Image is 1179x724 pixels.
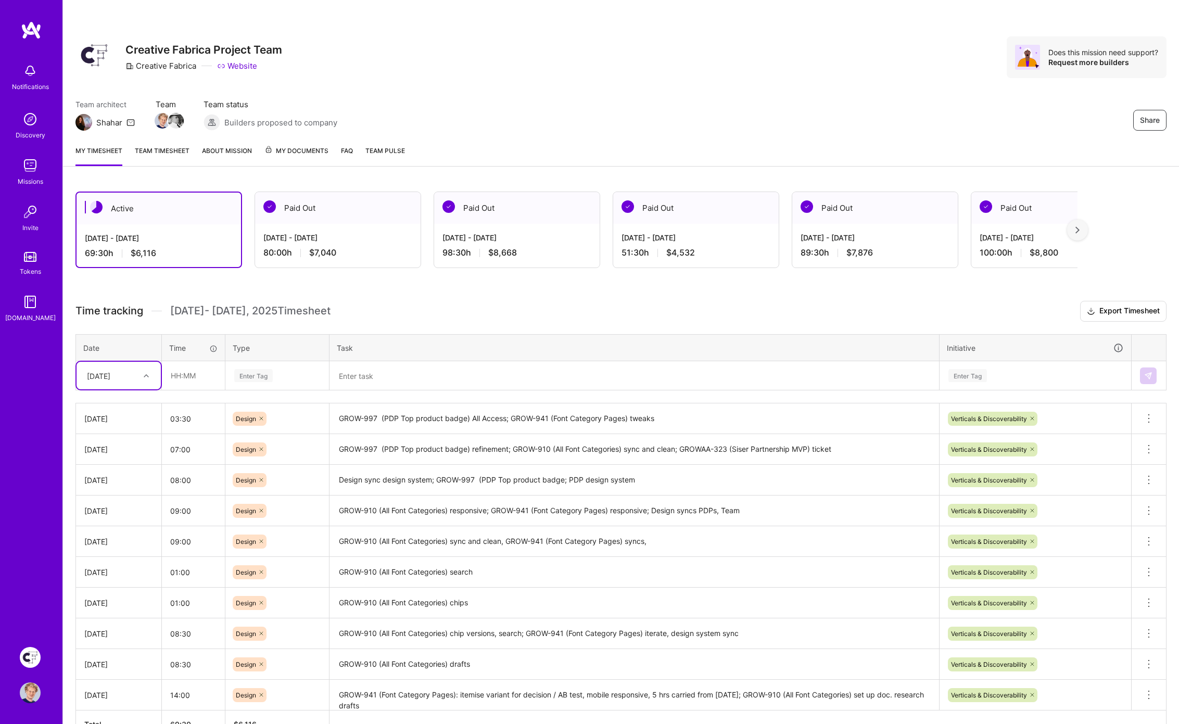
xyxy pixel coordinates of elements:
[1075,226,1080,234] img: right
[951,415,1027,423] span: Verticals & Discoverability
[234,367,273,384] div: Enter Tag
[980,232,1129,243] div: [DATE] - [DATE]
[951,630,1027,638] span: Verticals & Discoverability
[162,466,225,494] input: HH:MM
[1087,306,1095,317] i: icon Download
[622,247,770,258] div: 51:30 h
[169,342,218,353] div: Time
[331,404,938,433] textarea: GROW-997 (PDP Top product badge) All Access; GROW-941 (Font Category Pages) tweaks
[90,201,103,213] img: Active
[84,598,153,608] div: [DATE]
[75,145,122,166] a: My timesheet
[169,112,183,130] a: Team Member Avatar
[948,367,987,384] div: Enter Tag
[84,413,153,424] div: [DATE]
[236,415,256,423] span: Design
[87,370,110,381] div: [DATE]
[85,233,233,244] div: [DATE] - [DATE]
[236,599,256,607] span: Design
[85,248,233,259] div: 69:30 h
[162,620,225,647] input: HH:MM
[622,200,634,213] img: Paid Out
[12,81,49,92] div: Notifications
[16,130,45,141] div: Discovery
[951,446,1027,453] span: Verticals & Discoverability
[488,247,517,258] span: $8,668
[846,247,873,258] span: $7,876
[263,232,412,243] div: [DATE] - [DATE]
[236,568,256,576] span: Design
[801,247,949,258] div: 89:30 h
[613,192,779,224] div: Paid Out
[1048,57,1158,67] div: Request more builders
[331,650,938,679] textarea: GROW-910 (All Font Categories) drafts
[951,538,1027,545] span: Verticals & Discoverability
[1030,247,1058,258] span: $8,800
[442,247,591,258] div: 98:30 h
[77,193,241,224] div: Active
[365,145,405,166] a: Team Pulse
[84,475,153,486] div: [DATE]
[236,691,256,699] span: Design
[224,117,337,128] span: Builders proposed to company
[331,619,938,648] textarea: GROW-910 (All Font Categories) chip versions, search; GROW-941 (Font Category Pages) iterate, des...
[309,247,336,258] span: $7,040
[331,466,938,494] textarea: Design sync design system; GROW-997 (PDP Top product badge; PDP design system
[236,630,256,638] span: Design
[1133,110,1167,131] button: Share
[162,497,225,525] input: HH:MM
[5,312,56,323] div: [DOMAIN_NAME]
[144,373,149,378] i: icon Chevron
[125,62,134,70] i: icon CompanyGray
[21,21,42,40] img: logo
[20,682,41,703] img: User Avatar
[666,247,695,258] span: $4,532
[20,155,41,176] img: teamwork
[155,113,170,129] img: Team Member Avatar
[951,507,1027,515] span: Verticals & Discoverability
[951,568,1027,576] span: Verticals & Discoverability
[20,291,41,312] img: guide book
[20,266,41,277] div: Tokens
[135,145,189,166] a: Team timesheet
[75,99,135,110] span: Team architect
[24,252,36,262] img: tokens
[84,505,153,516] div: [DATE]
[131,248,156,259] span: $6,116
[170,304,331,317] span: [DATE] - [DATE] , 2025 Timesheet
[442,200,455,213] img: Paid Out
[331,558,938,587] textarea: GROW-910 (All Font Categories) search
[75,304,143,317] span: Time tracking
[236,476,256,484] span: Design
[202,145,252,166] a: About Mission
[20,647,41,668] img: Creative Fabrica Project Team
[980,247,1129,258] div: 100:00 h
[255,192,421,224] div: Paid Out
[365,147,405,155] span: Team Pulse
[341,145,353,166] a: FAQ
[125,60,196,71] div: Creative Fabrica
[84,444,153,455] div: [DATE]
[20,60,41,81] img: bell
[951,661,1027,668] span: Verticals & Discoverability
[22,222,39,233] div: Invite
[84,536,153,547] div: [DATE]
[980,200,992,213] img: Paid Out
[96,117,122,128] div: Shahar
[951,476,1027,484] span: Verticals & Discoverability
[236,446,256,453] span: Design
[329,334,940,361] th: Task
[156,99,183,110] span: Team
[162,436,225,463] input: HH:MM
[264,145,328,166] a: My Documents
[162,681,225,709] input: HH:MM
[1048,47,1158,57] div: Does this mission need support?
[84,659,153,670] div: [DATE]
[126,118,135,126] i: icon Mail
[125,43,282,56] h3: Creative Fabrica Project Team
[162,558,225,586] input: HH:MM
[84,567,153,578] div: [DATE]
[20,109,41,130] img: discovery
[331,435,938,464] textarea: GROW-997 (PDP Top product badge) refinement; GROW-910 (All Font Categories) sync and clean; GROWA...
[951,599,1027,607] span: Verticals & Discoverability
